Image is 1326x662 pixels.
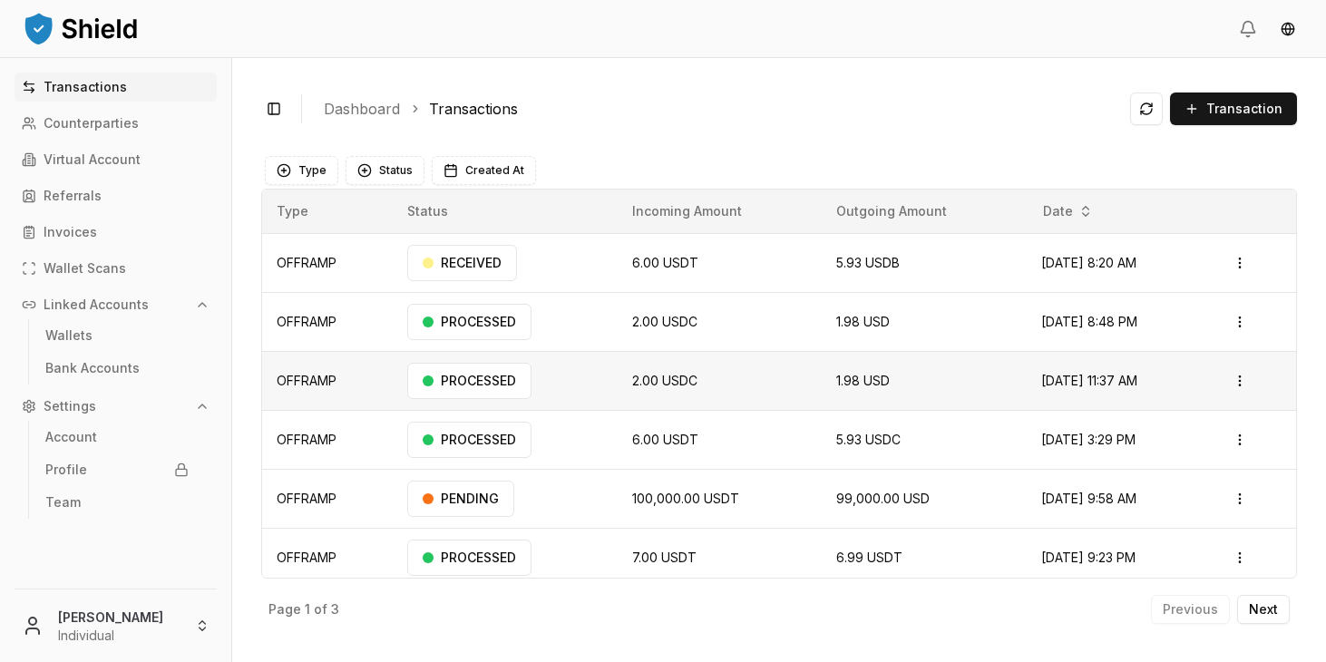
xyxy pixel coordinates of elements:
a: Profile [38,455,196,484]
th: Status [393,190,618,233]
span: [DATE] 8:48 PM [1041,314,1137,329]
p: Wallets [45,329,93,342]
span: 2.00 USDC [632,314,697,329]
p: Virtual Account [44,153,141,166]
span: 2.00 USDC [632,373,697,388]
a: Virtual Account [15,145,217,174]
button: Linked Accounts [15,290,217,319]
div: PENDING [407,481,514,517]
span: 100,000.00 USDT [632,491,739,506]
p: 3 [331,603,339,616]
p: Invoices [44,226,97,239]
a: Transactions [429,98,518,120]
p: Bank Accounts [45,362,140,375]
p: Settings [44,400,96,413]
div: PROCESSED [407,304,531,340]
p: Transactions [44,81,127,93]
th: Type [262,190,393,233]
p: Linked Accounts [44,298,149,311]
p: Account [45,431,97,443]
span: 99,000.00 USD [836,491,930,506]
button: Transaction [1170,92,1297,125]
p: Individual [58,627,180,645]
td: OFFRAMP [262,351,393,410]
th: Outgoing Amount [822,190,1027,233]
p: Page [268,603,301,616]
div: PROCESSED [407,540,531,576]
span: [DATE] 11:37 AM [1041,373,1137,388]
span: 5.93 USDC [836,432,901,447]
a: Bank Accounts [38,354,196,383]
a: Wallet Scans [15,254,217,283]
td: OFFRAMP [262,233,393,292]
td: OFFRAMP [262,410,393,469]
p: 1 [305,603,310,616]
div: RECEIVED [407,245,517,281]
td: OFFRAMP [262,292,393,351]
button: Settings [15,392,217,421]
span: 5.93 USDB [836,255,900,270]
a: Invoices [15,218,217,247]
p: Referrals [44,190,102,202]
button: Status [346,156,424,185]
span: Created At [465,163,524,178]
a: Counterparties [15,109,217,138]
span: 6.00 USDT [632,432,698,447]
span: 6.99 USDT [836,550,902,565]
p: Next [1249,603,1278,616]
button: Next [1237,595,1290,624]
a: Transactions [15,73,217,102]
img: ShieldPay Logo [22,10,140,46]
span: [DATE] 9:23 PM [1041,550,1136,565]
button: Date [1036,197,1100,226]
p: [PERSON_NAME] [58,608,180,627]
a: Referrals [15,181,217,210]
p: Team [45,496,81,509]
a: Dashboard [324,98,400,120]
button: [PERSON_NAME]Individual [7,597,224,655]
span: [DATE] 8:20 AM [1041,255,1136,270]
td: OFFRAMP [262,469,393,528]
div: PROCESSED [407,422,531,458]
p: Profile [45,463,87,476]
nav: breadcrumb [324,98,1116,120]
span: [DATE] 9:58 AM [1041,491,1136,506]
a: Wallets [38,321,196,350]
span: Transaction [1206,100,1282,118]
span: 7.00 USDT [632,550,697,565]
th: Incoming Amount [618,190,822,233]
span: 6.00 USDT [632,255,698,270]
button: Created At [432,156,536,185]
p: Counterparties [44,117,139,130]
p: of [314,603,327,616]
span: 1.98 USD [836,373,890,388]
p: Wallet Scans [44,262,126,275]
button: Type [265,156,338,185]
a: Team [38,488,196,517]
span: 1.98 USD [836,314,890,329]
div: PROCESSED [407,363,531,399]
td: OFFRAMP [262,528,393,587]
span: [DATE] 3:29 PM [1041,432,1136,447]
a: Account [38,423,196,452]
